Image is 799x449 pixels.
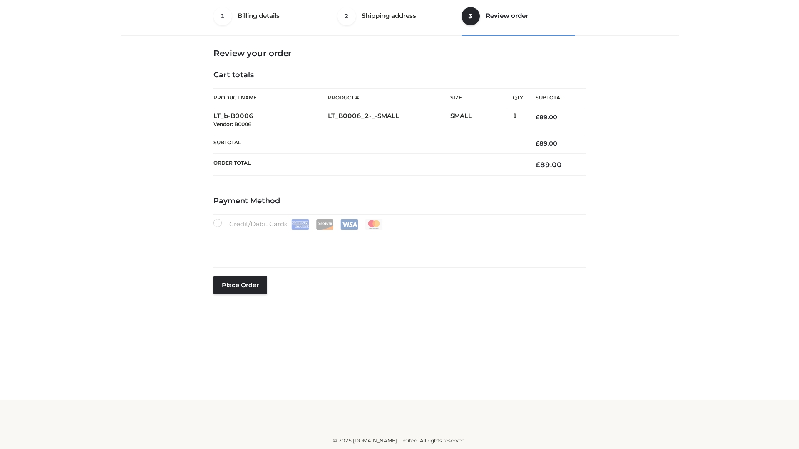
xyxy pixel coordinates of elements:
th: Order Total [213,154,523,176]
th: Product # [328,88,450,107]
td: SMALL [450,107,513,133]
h3: Review your order [213,48,586,58]
div: © 2025 [DOMAIN_NAME] Limited. All rights reserved. [124,437,675,445]
img: Amex [291,219,309,230]
th: Qty [513,88,523,107]
bdi: 89.00 [536,140,557,147]
span: £ [536,140,539,147]
th: Size [450,89,509,107]
h4: Cart totals [213,71,586,80]
th: Product Name [213,88,328,107]
img: Mastercard [365,219,383,230]
th: Subtotal [213,133,523,153]
bdi: 89.00 [536,113,557,121]
small: Vendor: B0006 [213,121,251,127]
td: 1 [513,107,523,133]
img: Visa [340,219,358,230]
label: Credit/Debit Cards [213,219,384,230]
iframe: Secure payment input frame [212,228,584,259]
bdi: 89.00 [536,160,562,169]
td: LT_b-B0006 [213,107,328,133]
td: LT_B0006_2-_-SMALL [328,107,450,133]
span: £ [536,113,539,121]
h4: Payment Method [213,197,586,206]
button: Place order [213,276,267,294]
span: £ [536,160,540,169]
img: Discover [316,219,334,230]
th: Subtotal [523,89,586,107]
